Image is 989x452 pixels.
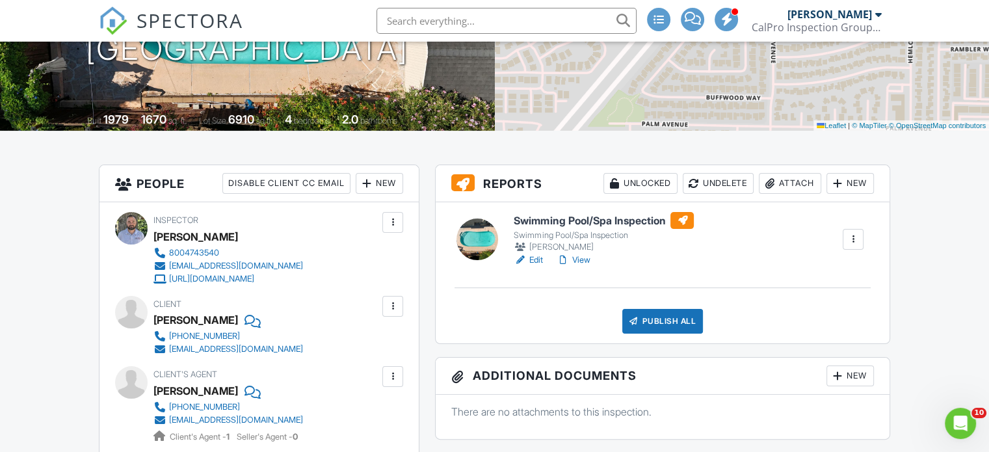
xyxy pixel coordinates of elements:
a: © MapTiler [852,122,887,129]
span: sq.ft. [256,116,272,126]
div: [EMAIL_ADDRESS][DOMAIN_NAME] [169,261,303,271]
span: Client's Agent - [170,432,231,442]
a: 8004743540 [153,246,303,259]
a: [PHONE_NUMBER] [153,401,303,414]
span: | [848,122,850,129]
h6: Swimming Pool/Spa Inspection [514,212,694,229]
div: Publish All [622,309,704,334]
h3: Additional Documents [436,358,890,395]
span: bathrooms [360,116,397,126]
span: Inspector [153,215,198,225]
div: New [826,366,874,386]
p: There are no attachments to this inspection. [451,405,874,419]
span: 10 [971,408,986,418]
div: 8004743540 [169,248,219,258]
a: [EMAIL_ADDRESS][DOMAIN_NAME] [153,414,303,427]
a: Leaflet [817,122,846,129]
div: [PERSON_NAME] [153,310,238,330]
a: [URL][DOMAIN_NAME] [153,273,303,286]
a: Swimming Pool/Spa Inspection Swimming Pool/Spa Inspection [PERSON_NAME] [514,212,694,254]
span: bedrooms [294,116,330,126]
div: [PHONE_NUMBER] [169,402,240,412]
div: New [356,173,403,194]
a: SPECTORA [99,18,243,45]
div: [PERSON_NAME] [153,227,238,246]
div: 1670 [141,113,166,126]
input: Search everything... [376,8,637,34]
div: [PHONE_NUMBER] [169,331,240,341]
h3: People [99,165,419,202]
div: New [826,173,874,194]
div: 2.0 [342,113,358,126]
img: The Best Home Inspection Software - Spectora [99,7,127,35]
div: Disable Client CC Email [222,173,350,194]
div: Swimming Pool/Spa Inspection [514,230,694,241]
div: Undelete [683,173,754,194]
span: Lot Size [199,116,226,126]
span: Built [87,116,101,126]
div: [PERSON_NAME] [514,241,694,254]
strong: 1 [226,432,230,442]
span: SPECTORA [137,7,243,34]
div: 6910 [228,113,254,126]
span: Seller's Agent - [237,432,298,442]
div: CalPro Inspection Group Sac [752,21,882,34]
div: [URL][DOMAIN_NAME] [169,274,254,284]
h3: Reports [436,165,890,202]
a: [EMAIL_ADDRESS][DOMAIN_NAME] [153,343,303,356]
div: Attach [759,173,821,194]
a: Edit [514,254,543,267]
iframe: Intercom live chat [945,408,976,439]
div: [EMAIL_ADDRESS][DOMAIN_NAME] [169,415,303,425]
a: [PHONE_NUMBER] [153,330,303,343]
a: © OpenStreetMap contributors [889,122,986,129]
div: [PERSON_NAME] [153,381,238,401]
div: [EMAIL_ADDRESS][DOMAIN_NAME] [169,344,303,354]
div: 1979 [103,113,129,126]
span: Client [153,299,181,309]
span: sq. ft. [168,116,187,126]
strong: 0 [293,432,298,442]
a: [EMAIL_ADDRESS][DOMAIN_NAME] [153,259,303,273]
a: View [556,254,590,267]
span: Client's Agent [153,369,217,379]
div: [PERSON_NAME] [787,8,872,21]
div: 4 [285,113,292,126]
div: Unlocked [603,173,678,194]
